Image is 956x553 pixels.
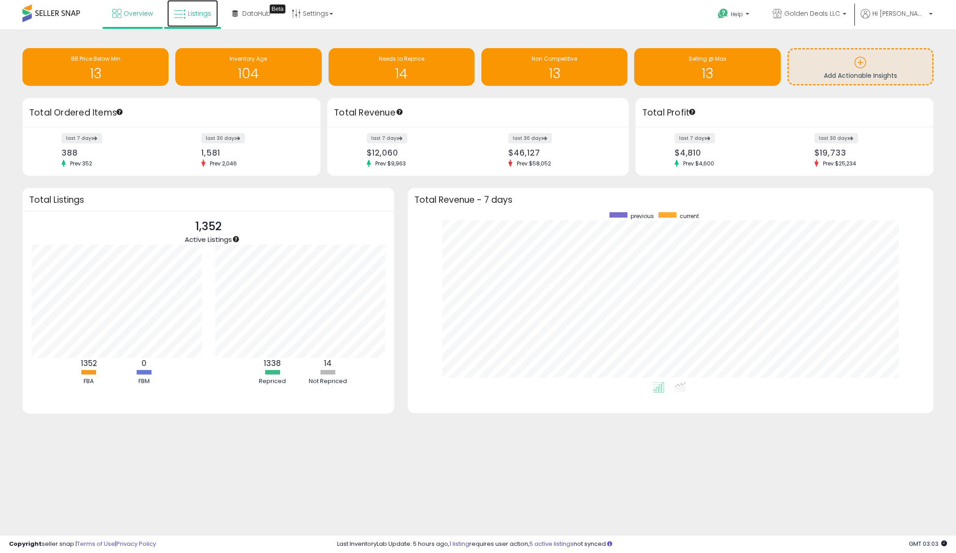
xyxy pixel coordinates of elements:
[642,107,927,119] h3: Total Profit
[242,9,271,18] span: DataHub
[508,148,613,157] div: $46,127
[818,160,861,167] span: Prev: $25,234
[117,377,171,386] div: FBM
[175,48,321,86] a: Inventory Age 104
[512,160,556,167] span: Prev: $58,052
[675,148,778,157] div: $4,810
[71,55,120,62] span: BB Price Below Min
[861,9,933,29] a: Hi [PERSON_NAME]
[329,48,475,86] a: Needs to Reprice 14
[29,107,314,119] h3: Total Ordered Items
[324,358,332,369] b: 14
[508,133,552,143] label: last 30 days
[784,9,840,18] span: Golden Deals LLC
[270,4,285,13] div: Tooltip anchor
[116,108,124,116] div: Tooltip anchor
[124,9,153,18] span: Overview
[367,133,407,143] label: last 7 days
[367,148,471,157] div: $12,060
[711,1,758,29] a: Help
[201,148,305,157] div: 1,581
[180,66,317,81] h1: 104
[731,10,743,18] span: Help
[414,196,927,203] h3: Total Revenue - 7 days
[301,377,355,386] div: Not Repriced
[333,66,470,81] h1: 14
[29,196,387,203] h3: Total Listings
[205,160,241,167] span: Prev: 2,046
[679,160,719,167] span: Prev: $4,600
[188,9,211,18] span: Listings
[688,108,696,116] div: Tooltip anchor
[371,160,410,167] span: Prev: $9,963
[62,133,102,143] label: last 7 days
[680,212,699,220] span: current
[814,133,858,143] label: last 30 days
[81,358,97,369] b: 1352
[27,66,164,81] h1: 13
[532,55,577,62] span: Non Competitive
[22,48,169,86] a: BB Price Below Min 13
[230,55,267,62] span: Inventory Age
[824,71,897,80] span: Add Actionable Insights
[675,133,715,143] label: last 7 days
[185,235,232,244] span: Active Listings
[185,218,232,235] p: 1,352
[62,148,165,157] div: 388
[689,55,726,62] span: Selling @ Max
[62,377,116,386] div: FBA
[481,48,627,86] a: Non Competitive 13
[264,358,281,369] b: 1338
[201,133,245,143] label: last 30 days
[789,49,932,84] a: Add Actionable Insights
[379,55,424,62] span: Needs to Reprice
[232,235,240,243] div: Tooltip anchor
[396,108,404,116] div: Tooltip anchor
[639,66,776,81] h1: 13
[142,358,147,369] b: 0
[631,212,654,220] span: previous
[245,377,299,386] div: Repriced
[717,8,729,19] i: Get Help
[66,160,97,167] span: Prev: 352
[634,48,780,86] a: Selling @ Max 13
[334,107,622,119] h3: Total Revenue
[486,66,623,81] h1: 13
[872,9,926,18] span: Hi [PERSON_NAME]
[814,148,918,157] div: $19,733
